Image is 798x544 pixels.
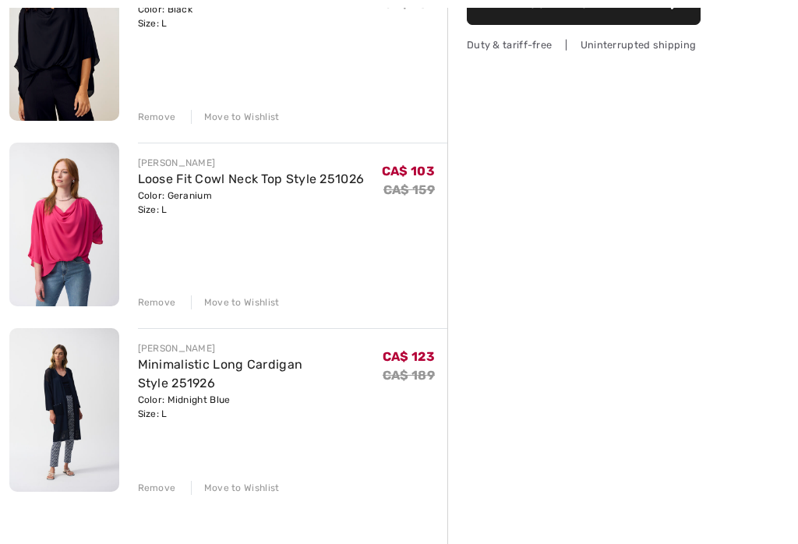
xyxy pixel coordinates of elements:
[138,295,176,309] div: Remove
[191,110,280,124] div: Move to Wishlist
[383,349,435,364] span: CA$ 123
[138,156,365,170] div: [PERSON_NAME]
[383,182,435,197] s: CA$ 159
[138,171,365,186] a: Loose Fit Cowl Neck Top Style 251026
[9,143,119,306] img: Loose Fit Cowl Neck Top Style 251026
[191,481,280,495] div: Move to Wishlist
[138,110,176,124] div: Remove
[138,341,383,355] div: [PERSON_NAME]
[138,393,383,421] div: Color: Midnight Blue Size: L
[138,357,303,390] a: Minimalistic Long Cardigan Style 251926
[9,328,119,492] img: Minimalistic Long Cardigan Style 251926
[383,368,435,383] s: CA$ 189
[467,37,701,52] div: Duty & tariff-free | Uninterrupted shipping
[138,481,176,495] div: Remove
[138,2,365,30] div: Color: Black Size: L
[138,189,365,217] div: Color: Geranium Size: L
[191,295,280,309] div: Move to Wishlist
[382,164,435,178] span: CA$ 103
